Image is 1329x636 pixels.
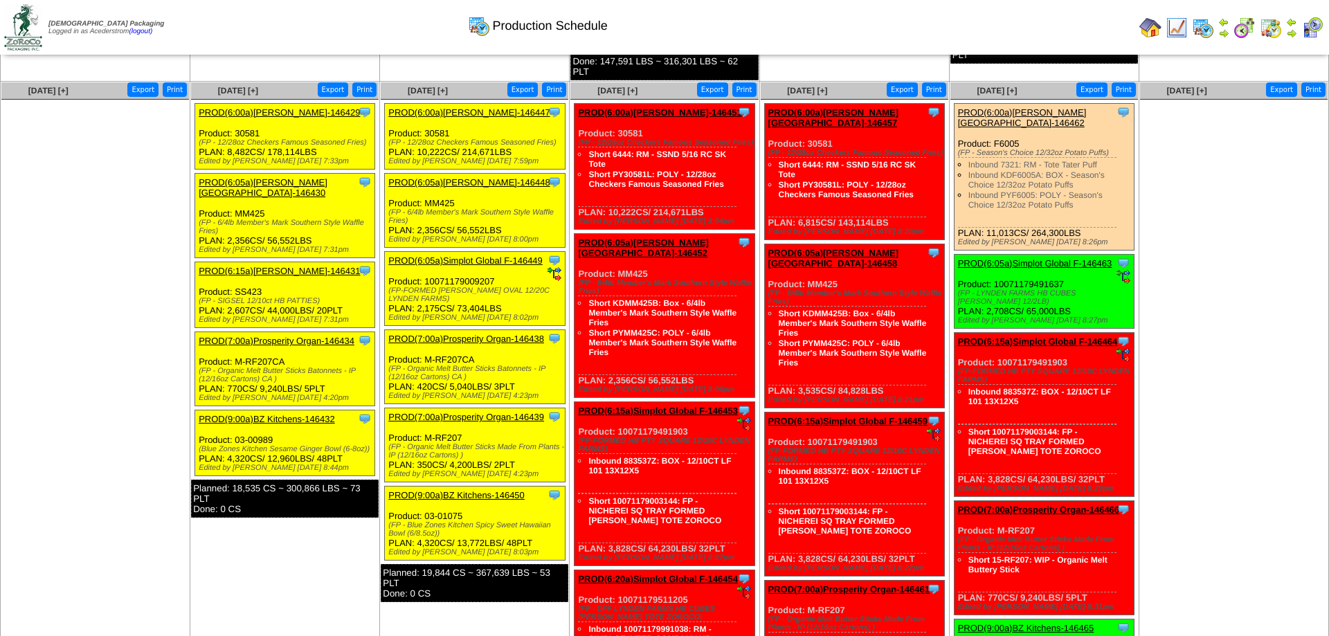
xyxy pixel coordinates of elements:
[597,86,638,96] a: [DATE] [+]
[768,396,944,404] div: Edited by [PERSON_NAME] [DATE] 8:21pm
[958,238,1134,246] div: Edited by [PERSON_NAME] [DATE] 8:26pm
[768,447,944,464] div: (FP-FORMED HB PTY SQUARE 12/10C LYNDEN FARMS)
[958,505,1119,515] a: PROD(7:00a)Prosperity Organ-146466
[927,246,941,260] img: Tooltip
[779,507,912,536] a: Short 10071179003144: FP - NICHEREI SQ TRAY FORMED [PERSON_NAME] TOTE ZOROCO
[1266,82,1297,97] button: Export
[737,105,751,119] img: Tooltip
[958,107,1087,128] a: PROD(6:00a)[PERSON_NAME][GEOGRAPHIC_DATA]-146462
[954,501,1134,615] div: Product: M-RF207 PLAN: 770CS / 9,240LBS / 5PLT
[927,414,941,428] img: Tooltip
[388,287,564,303] div: (FP-FORMED [PERSON_NAME] OVAL 12/20C LYNDEN FARMS)
[1116,348,1130,362] img: ediSmall.gif
[737,235,751,249] img: Tooltip
[1218,28,1229,39] img: arrowright.gif
[199,336,354,346] a: PROD(7:00a)Prosperity Organ-146434
[195,410,375,476] div: Product: 03-00989 PLAN: 4,320CS / 12,960LBS / 48PLT
[548,253,561,267] img: Tooltip
[388,235,564,244] div: Edited by [PERSON_NAME] [DATE] 8:00pm
[385,104,565,170] div: Product: 30581 PLAN: 10,222CS / 214,671LBS
[199,246,374,254] div: Edited by [PERSON_NAME] [DATE] 7:31pm
[578,217,754,226] div: Edited by [PERSON_NAME] [DATE] 8:04pm
[195,262,375,328] div: Product: SS423 PLAN: 2,607CS / 44,000LBS / 20PLT
[388,412,544,422] a: PROD(7:00a)Prosperity Organ-146439
[958,623,1094,633] a: PROD(9:00a)BZ Kitchens-146465
[388,107,550,118] a: PROD(6:00a)[PERSON_NAME]-146447
[548,267,561,281] img: ediSmall.gif
[958,536,1134,552] div: (FP - Organic Melt Butter Sticks Made From Plants - IP (12/16oz Cartons) )
[48,20,164,28] span: [DEMOGRAPHIC_DATA] Packaging
[388,138,564,147] div: (FP - 12/28oz Checkers Famous Seasoned Fries)
[218,86,258,96] a: [DATE] [+]
[408,86,448,96] a: [DATE] [+]
[1116,502,1130,516] img: Tooltip
[968,160,1097,170] a: Inbound 7321: RM - Tote Tater Puff
[388,521,564,538] div: (FP - Blue Zones Kitchen Spicy Sweet Hawaiian Bowl (6/8.5oz))
[358,334,372,347] img: Tooltip
[927,105,941,119] img: Tooltip
[199,297,374,305] div: (FP - SIGSEL 12/10ct HB PATTIES)
[588,328,736,357] a: Short PYMM425C: POLY - 6/4lb Member's Mark Southern Style Waffle Fries
[199,266,360,276] a: PROD(6:15a)[PERSON_NAME]-146431
[779,180,914,199] a: Short PY30581L: POLY - 12/28oz Checkers Famous Seasoned Fries
[588,170,723,189] a: Short PY30581L: POLY - 12/28oz Checkers Famous Seasoned Fries
[1112,82,1136,97] button: Print
[768,149,944,157] div: (FP - 12/28oz Checkers Famous Seasoned Fries)
[1167,86,1207,96] a: [DATE] [+]
[542,82,566,97] button: Print
[588,298,736,327] a: Short KDMM425B: Box - 6/4lb Member's Mark Southern Style Waffle Fries
[129,28,152,35] a: (logout)
[578,437,754,453] div: (FP-FORMED HB PTY SQUARE 12/10C LYNDEN FARMS)
[358,412,372,426] img: Tooltip
[732,82,757,97] button: Print
[958,316,1134,325] div: Edited by [PERSON_NAME] [DATE] 8:27pm
[764,104,944,240] div: Product: 30581 PLAN: 6,815CS / 143,114LBS
[1166,17,1188,39] img: line_graph.gif
[768,289,944,306] div: (FP - 6/4lb Member's Mark Southern Style Waffle Fries)
[507,82,539,97] button: Export
[385,330,565,404] div: Product: M-RF207CA PLAN: 420CS / 5,040LBS / 3PLT
[737,417,751,431] img: ediSmall.gif
[1192,17,1214,39] img: calendarprod.gif
[578,107,741,118] a: PROD(6:00a)[PERSON_NAME]-146451
[768,584,930,594] a: PROD(7:00a)Prosperity Organ-146461
[199,177,327,198] a: PROD(6:05a)[PERSON_NAME][GEOGRAPHIC_DATA]-146430
[548,105,561,119] img: Tooltip
[1116,334,1130,348] img: Tooltip
[358,105,372,119] img: Tooltip
[1116,621,1130,635] img: Tooltip
[1233,17,1256,39] img: calendarblend.gif
[578,279,754,296] div: (FP - 6/4lb Member's Mark Southern Style Waffle Fries)
[388,208,564,225] div: (FP - 6/4lb Member's Mark Southern Style Waffle Fries)
[388,470,564,478] div: Edited by [PERSON_NAME] [DATE] 4:23pm
[954,104,1134,251] div: Product: F6005 PLAN: 11,013CS / 264,300LBS
[787,86,827,96] a: [DATE] [+]
[768,416,928,426] a: PROD(6:15a)Simplot Global F-146459
[28,86,69,96] a: [DATE] [+]
[737,572,751,585] img: Tooltip
[163,82,187,97] button: Print
[575,402,754,566] div: Product: 10071179491903 PLAN: 3,828CS / 64,230LBS / 32PLT
[588,456,731,475] a: Inbound 883537Z: BOX - 12/10CT LF 101 13X12X5
[578,237,709,258] a: PROD(6:05a)[PERSON_NAME][GEOGRAPHIC_DATA]-146452
[958,289,1134,306] div: (FP - LYNDEN FARMS HB CUBES [PERSON_NAME] 12/2LB)
[578,605,754,621] div: (FP - DFF LYNDEN FARMS HB CUBES [PERSON_NAME] TOTE ZOROCO)
[1260,17,1282,39] img: calendarinout.gif
[352,82,377,97] button: Print
[199,138,374,147] div: (FP - 12/28oz Checkers Famous Seasoned Fries)
[1116,256,1130,270] img: Tooltip
[768,615,944,632] div: (FP - Organic Melt Butter Sticks Made From Plants - IP (12/16oz Cartons) )
[199,367,374,383] div: (FP - Organic Melt Butter Sticks Batonnets - IP (12/16oz Cartons) CA )
[1116,270,1130,284] img: ediSmall.gif
[954,255,1134,329] div: Product: 10071179491637 PLAN: 2,708CS / 65,000LBS
[493,19,608,33] span: Production Schedule
[578,138,754,147] div: (FP - 12/28oz Checkers Famous Seasoned Fries)
[1139,17,1161,39] img: home.gif
[575,104,754,230] div: Product: 30581 PLAN: 10,222CS / 214,671LBS
[578,554,754,562] div: Edited by [PERSON_NAME] [DATE] 8:07pm
[388,177,550,188] a: PROD(6:05a)[PERSON_NAME]-146448
[779,466,921,486] a: Inbound 883537Z: BOX - 12/10CT LF 101 13X12X5
[578,574,737,584] a: PROD(6:20a)Simplot Global F-146454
